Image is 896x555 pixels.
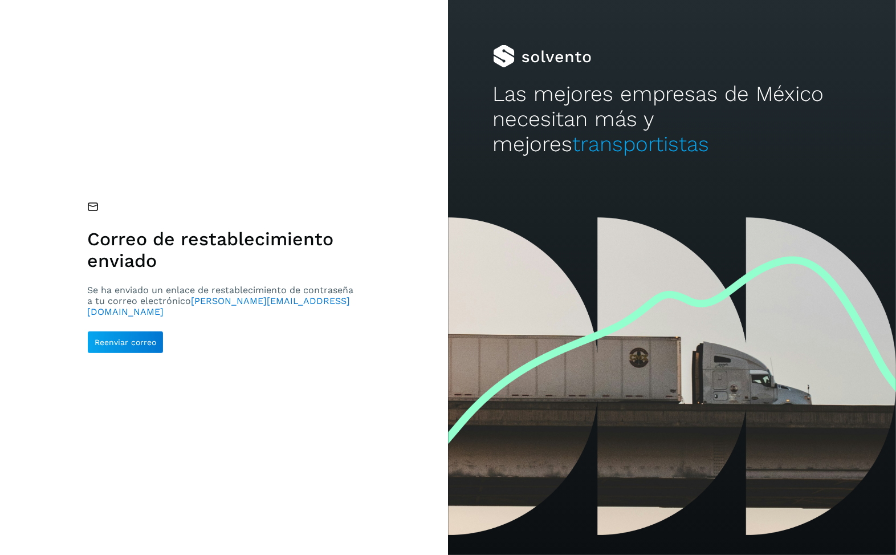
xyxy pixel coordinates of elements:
span: Reenviar correo [95,338,156,346]
p: Se ha enviado un enlace de restablecimiento de contraseña a tu correo electrónico [87,285,358,318]
h1: Correo de restablecimiento enviado [87,228,358,272]
span: transportistas [573,132,710,156]
span: [PERSON_NAME][EMAIL_ADDRESS][DOMAIN_NAME] [87,295,350,317]
h2: Las mejores empresas de México necesitan más y mejores [493,82,852,157]
button: Reenviar correo [87,331,164,354]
